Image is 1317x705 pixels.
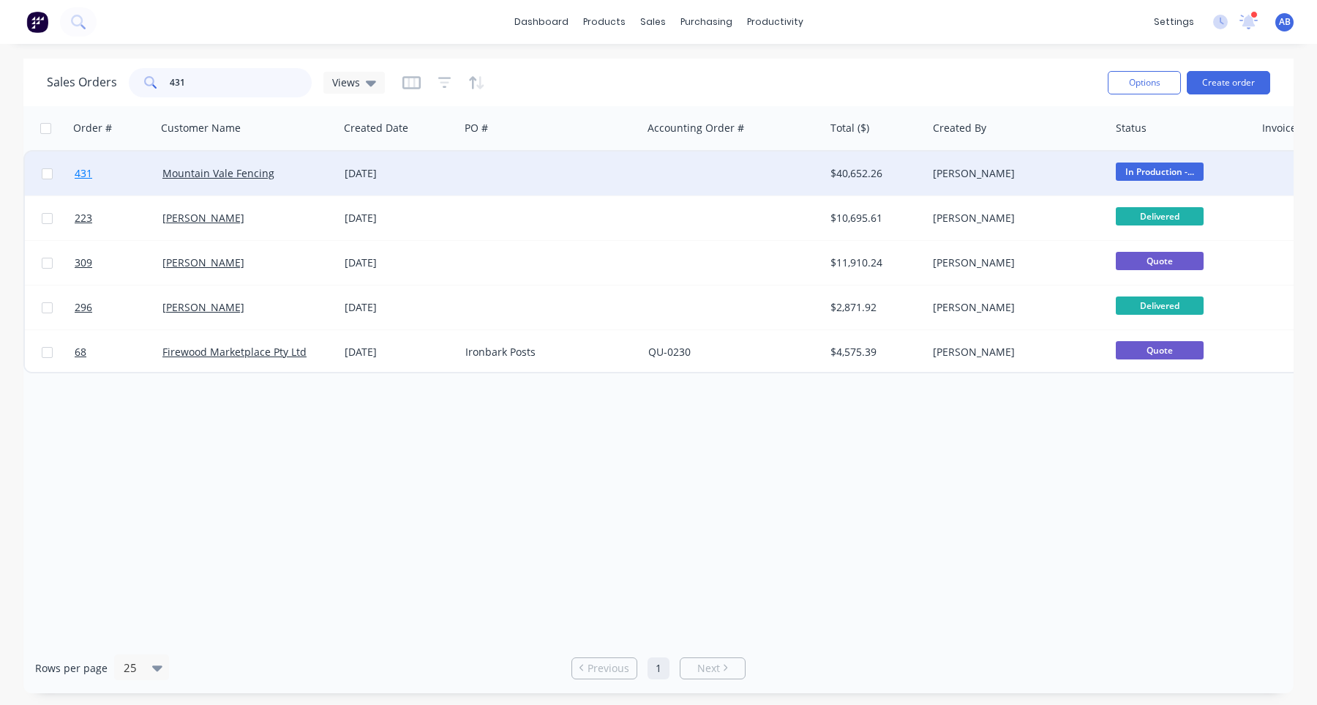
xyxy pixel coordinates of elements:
div: $4,575.39 [830,345,917,359]
a: [PERSON_NAME] [162,300,244,314]
input: Search... [170,68,312,97]
div: [PERSON_NAME] [933,345,1095,359]
span: 431 [75,166,92,181]
div: $2,871.92 [830,300,917,315]
span: Delivered [1116,207,1204,225]
div: settings [1147,11,1201,33]
div: $40,652.26 [830,166,917,181]
ul: Pagination [566,657,751,679]
span: 223 [75,211,92,225]
a: Mountain Vale Fencing [162,166,274,180]
span: Views [332,75,360,90]
a: QU-0230 [648,345,691,359]
span: 296 [75,300,92,315]
div: products [576,11,633,33]
button: Create order [1187,71,1270,94]
div: Created Date [344,121,408,135]
span: Rows per page [35,661,108,676]
a: [PERSON_NAME] [162,255,244,269]
span: AB [1279,15,1291,29]
a: [PERSON_NAME] [162,211,244,225]
a: dashboard [507,11,576,33]
div: [DATE] [345,255,454,270]
span: Previous [588,661,629,676]
div: productivity [740,11,811,33]
div: $10,695.61 [830,211,917,225]
a: Page 1 is your current page [648,657,669,679]
a: Next page [680,661,745,676]
div: [PERSON_NAME] [933,300,1095,315]
div: [DATE] [345,345,454,359]
span: 309 [75,255,92,270]
div: PO # [465,121,488,135]
a: 68 [75,330,162,374]
a: 223 [75,196,162,240]
div: Status [1116,121,1147,135]
div: Total ($) [830,121,869,135]
a: 309 [75,241,162,285]
div: Order # [73,121,112,135]
button: Options [1108,71,1181,94]
div: [PERSON_NAME] [933,166,1095,181]
div: [DATE] [345,211,454,225]
span: 68 [75,345,86,359]
div: Created By [933,121,986,135]
div: [PERSON_NAME] [933,211,1095,225]
div: Customer Name [161,121,241,135]
div: Accounting Order # [648,121,744,135]
div: $11,910.24 [830,255,917,270]
div: Ironbark Posts [465,345,628,359]
span: Quote [1116,252,1204,270]
a: 431 [75,152,162,195]
div: purchasing [673,11,740,33]
span: Delivered [1116,296,1204,315]
div: [DATE] [345,166,454,181]
span: Quote [1116,341,1204,359]
span: In Production -... [1116,163,1204,181]
div: [PERSON_NAME] [933,255,1095,270]
div: [DATE] [345,300,454,315]
img: Factory [26,11,48,33]
a: Previous page [572,661,637,676]
span: Next [697,661,720,676]
div: sales [633,11,673,33]
a: 296 [75,286,162,329]
a: Firewood Marketplace Pty Ltd [162,345,307,359]
h1: Sales Orders [47,75,117,89]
